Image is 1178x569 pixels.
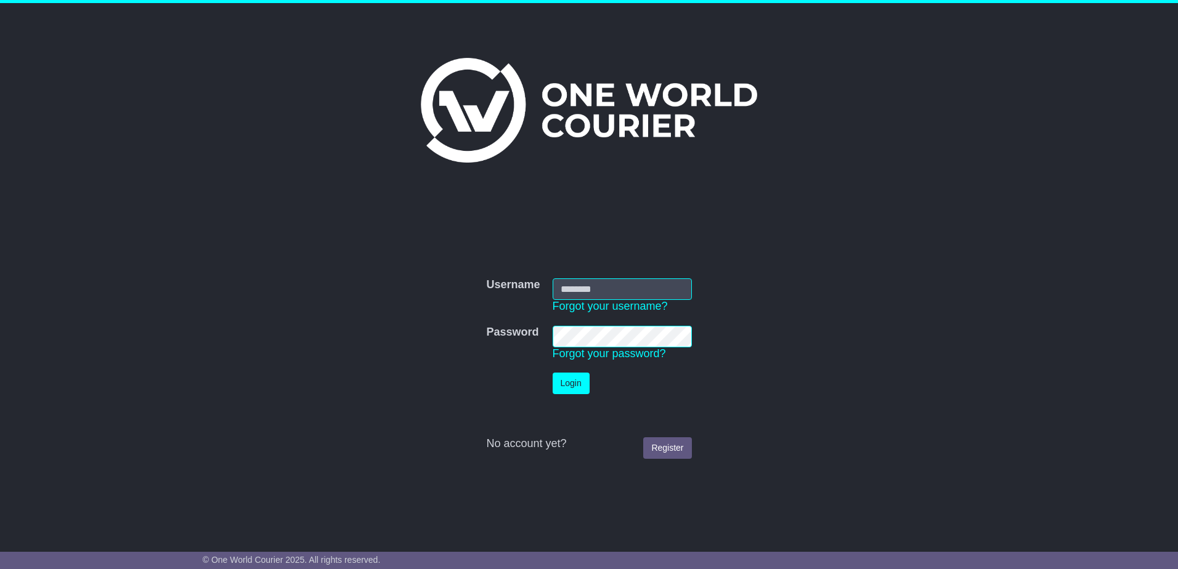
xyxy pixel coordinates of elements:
a: Register [643,437,691,459]
a: Forgot your password? [553,347,666,360]
button: Login [553,373,590,394]
label: Username [486,278,540,292]
a: Forgot your username? [553,300,668,312]
img: One World [421,58,757,163]
div: No account yet? [486,437,691,451]
label: Password [486,326,538,339]
span: © One World Courier 2025. All rights reserved. [203,555,381,565]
